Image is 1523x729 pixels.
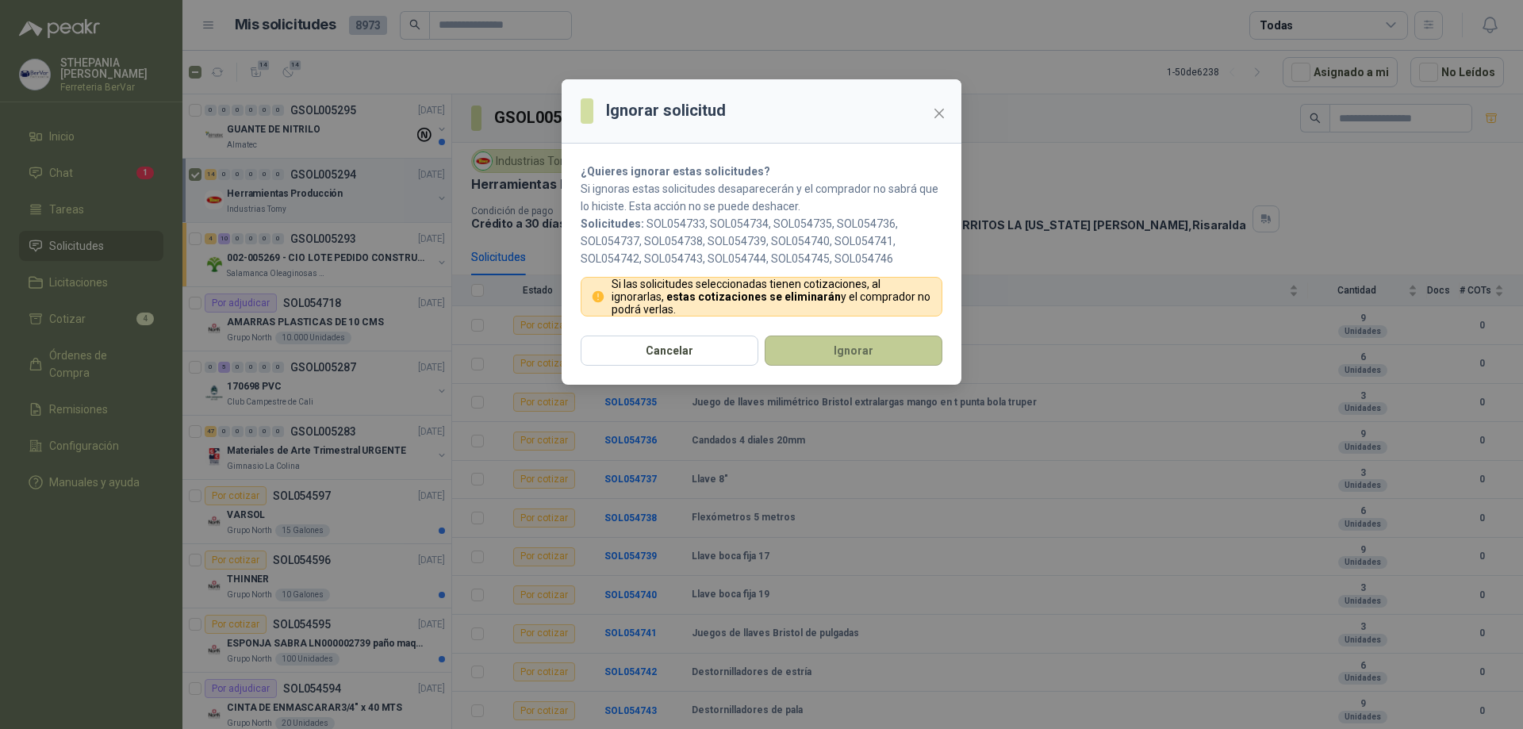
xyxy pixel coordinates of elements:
b: Solicitudes: [581,217,644,230]
strong: estas cotizaciones se eliminarán [666,290,841,303]
button: Ignorar [765,336,942,366]
button: Cancelar [581,336,758,366]
button: Close [926,101,952,126]
span: close [933,107,946,120]
p: Si las solicitudes seleccionadas tienen cotizaciones, al ignorarlas, y el comprador no podrá verlas. [612,278,933,316]
strong: ¿Quieres ignorar estas solicitudes? [581,165,770,178]
p: Si ignoras estas solicitudes desaparecerán y el comprador no sabrá que lo hiciste. Esta acción no... [581,180,942,215]
h3: Ignorar solicitud [606,98,726,123]
p: SOL054733, SOL054734, SOL054735, SOL054736, SOL054737, SOL054738, SOL054739, SOL054740, SOL054741... [581,215,942,267]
